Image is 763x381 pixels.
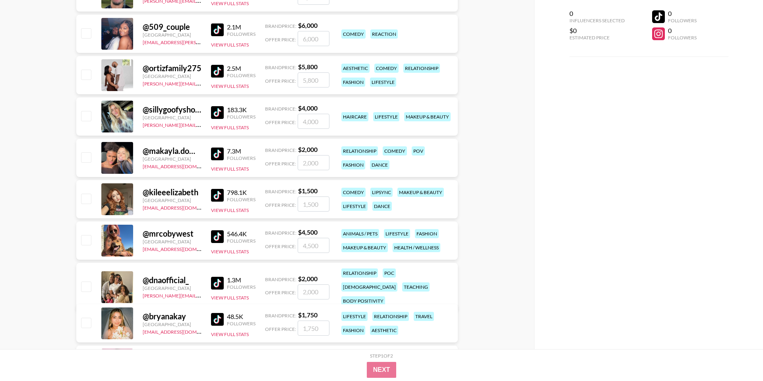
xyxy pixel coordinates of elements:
div: Followers [227,114,256,120]
div: makeup & beauty [397,188,444,197]
input: 4,000 [298,114,329,129]
div: 2.1M [227,23,256,31]
div: 2.5M [227,64,256,72]
div: fashion [341,160,365,169]
span: Offer Price: [265,202,296,208]
span: Offer Price: [265,78,296,84]
span: Brand Price: [265,64,296,70]
a: [EMAIL_ADDRESS][DOMAIN_NAME] [143,245,223,252]
img: TikTok [211,189,224,202]
span: Brand Price: [265,147,296,153]
div: [GEOGRAPHIC_DATA] [143,285,201,291]
div: 0 [569,10,625,17]
div: comedy [383,146,407,156]
input: 2,000 [298,284,329,299]
div: Followers [227,284,256,290]
div: 1.3M [227,276,256,284]
div: 48.5K [227,313,256,321]
button: View Full Stats [211,42,249,48]
div: Step 1 of 2 [370,353,393,359]
div: relationship [341,146,378,156]
div: lifestyle [341,312,368,321]
span: Brand Price: [265,189,296,194]
img: TikTok [211,148,224,160]
strong: $ 1,500 [298,187,318,194]
button: View Full Stats [211,249,249,255]
div: 0 [668,27,697,35]
div: [GEOGRAPHIC_DATA] [143,73,201,79]
img: TikTok [211,230,224,243]
img: TikTok [211,313,224,326]
div: fashion [415,229,439,238]
button: View Full Stats [211,166,249,172]
span: Brand Price: [265,106,296,112]
strong: $ 4,000 [298,104,318,112]
a: [PERSON_NAME][EMAIL_ADDRESS][PERSON_NAME][DOMAIN_NAME] [143,121,298,128]
button: Next [367,362,397,378]
div: relationship [372,312,409,321]
input: 2,000 [298,155,329,170]
button: View Full Stats [211,124,249,130]
div: lifestyle [373,112,399,121]
img: TikTok [211,23,224,36]
span: Offer Price: [265,161,296,167]
div: [GEOGRAPHIC_DATA] [143,197,201,203]
img: TikTok [211,65,224,78]
button: View Full Stats [211,207,249,213]
span: Offer Price: [265,37,296,43]
a: [EMAIL_ADDRESS][DOMAIN_NAME] [143,203,223,211]
div: relationship [341,268,378,278]
div: animals / pets [341,229,379,238]
div: teaching [402,282,430,292]
div: haircare [341,112,368,121]
input: 1,750 [298,321,329,336]
div: travel [414,312,434,321]
div: lipsync [370,188,393,197]
div: [DEMOGRAPHIC_DATA] [341,282,397,292]
div: [GEOGRAPHIC_DATA] [143,32,201,38]
a: [PERSON_NAME][EMAIL_ADDRESS][DOMAIN_NAME] [143,291,260,299]
div: @ dnaofficial_ [143,275,201,285]
span: Brand Price: [265,313,296,319]
div: @ mrcobywest [143,229,201,239]
div: @ makayla.domagalski1 [143,146,201,156]
strong: $ 6,000 [298,21,318,29]
div: lifestyle [384,229,410,238]
div: aesthetic [370,326,398,335]
div: reaction [370,29,398,39]
div: [GEOGRAPHIC_DATA] [143,115,201,121]
div: comedy [341,188,366,197]
button: View Full Stats [211,0,249,6]
div: comedy [341,29,366,39]
div: $0 [569,27,625,35]
div: fashion [341,326,365,335]
img: TikTok [211,106,224,119]
a: [EMAIL_ADDRESS][PERSON_NAME][DOMAIN_NAME] [143,38,260,45]
div: Followers [227,155,256,161]
div: Followers [227,238,256,244]
div: Followers [227,72,256,78]
div: [GEOGRAPHIC_DATA] [143,239,201,245]
div: Followers [227,31,256,37]
strong: $ 2,000 [298,275,318,282]
span: Brand Price: [265,276,296,282]
div: lifestyle [370,78,396,87]
div: makeup & beauty [341,243,388,252]
div: 183.3K [227,106,256,114]
div: pov [412,146,425,156]
div: aesthetic [341,64,370,73]
div: fashion [341,78,365,87]
div: Followers [668,35,697,41]
span: Offer Price: [265,290,296,295]
div: lifestyle [341,202,368,211]
div: Followers [227,196,256,202]
div: [GEOGRAPHIC_DATA] [143,321,201,327]
div: 798.1K [227,189,256,196]
span: Offer Price: [265,243,296,249]
div: @ ortizfamily275 [143,63,201,73]
div: @ sillygoofyshortgal [143,105,201,115]
button: View Full Stats [211,331,249,337]
div: Influencers Selected [569,17,625,23]
button: View Full Stats [211,83,249,89]
div: Followers [227,321,256,327]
